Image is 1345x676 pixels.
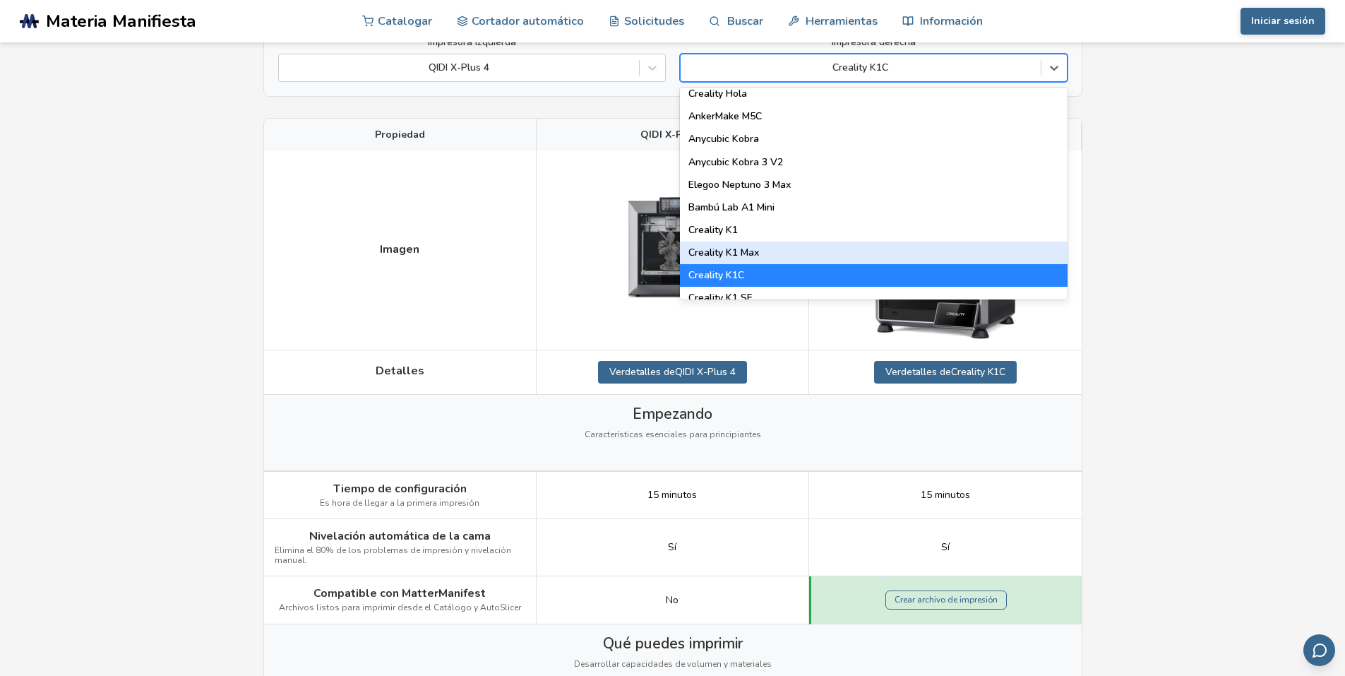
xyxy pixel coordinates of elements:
font: QIDI X-Plus 4 [640,128,705,141]
font: QIDI X-Plus 4 [675,365,736,379]
font: Creality K1 Max [688,246,759,259]
font: Crear archivo de impresión [895,594,998,605]
font: Creality Hola [688,87,747,100]
font: Creality K1C [951,365,1005,379]
font: Nivelación automática de la cama [309,528,491,544]
input: Creality K1CAnycubic Kobra 2 MaxAnycubic Kobra 2 NeoAnycubic Kobra 2 PlusAnycubic Kobra 2Sovol SV... [688,62,691,73]
font: Catalogar [378,13,432,29]
a: Verdetalles deCreality K1C [874,361,1017,384]
font: Sí [668,540,676,554]
font: Elegoo Neptuno 3 Max [688,178,791,191]
a: Crear archivo de impresión [885,591,1007,610]
img: QIDI X-Plus 4 [602,180,743,321]
font: Qué puedes imprimir [603,634,743,653]
font: Cortador automático [472,13,584,29]
font: Creality K1 [688,223,738,237]
font: Compatible con MatterManifest [313,586,486,601]
font: Detalles [376,363,424,379]
button: Iniciar sesión [1241,8,1325,35]
font: Creality K1 SE [688,291,753,304]
font: 15 minutos [647,488,697,502]
font: Imagen [380,242,419,257]
font: Empezando [633,404,712,424]
font: Iniciar sesión [1251,14,1315,28]
font: Ver [885,365,901,379]
font: Bambú Lab A1 Mini [688,201,775,214]
font: No [666,593,679,607]
font: detalles de [901,365,951,379]
font: Características esenciales para principiantes [585,429,761,440]
font: detalles de [625,365,675,379]
font: Archivos listos para imprimir desde el Catálogo y AutoSlicer [279,602,521,613]
font: Desarrollar capacidades de volumen y materiales [574,658,772,670]
font: Anycubic Kobra 3 V2 [688,155,783,169]
font: Herramientas [806,13,878,29]
font: Anycubic Kobra [688,132,759,146]
font: AnkerMake M5C [688,109,762,123]
font: Sí [941,540,950,554]
font: Es hora de llegar a la primera impresión [320,497,479,509]
input: QIDI X-Plus 4 [286,62,289,73]
font: Materia Manifiesta [46,9,196,33]
font: Solicitudes [624,13,684,29]
font: Propiedad [375,128,425,141]
button: Enviar comentarios por correo electrónico [1303,634,1335,666]
font: Información [920,13,983,29]
font: Elimina el 80% de los problemas de impresión y nivelación manual. [275,545,511,566]
font: Ver [609,365,625,379]
font: Tiempo de configuración [333,481,467,497]
a: Verdetalles deQIDI X-Plus 4 [598,361,747,384]
font: Creality K1C [688,268,744,282]
font: 15 minutos [921,488,970,502]
font: Buscar [727,13,763,29]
